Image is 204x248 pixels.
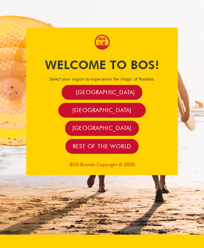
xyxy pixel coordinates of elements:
span: [GEOGRAPHIC_DATA] [76,89,135,96]
span: [GEOGRAPHIC_DATA] [72,125,132,132]
span: Rest of the world [73,143,132,150]
h4: Select your region to experience the Magic of Rooibos. [26,76,178,82]
a: Rest of the world [65,139,139,154]
p: BOS Brands Copyright © 2020 [26,162,178,167]
img: Bos Brands [94,34,110,50]
a: [GEOGRAPHIC_DATA] [62,85,143,100]
a: [GEOGRAPHIC_DATA] [58,103,146,118]
a: [GEOGRAPHIC_DATA] [65,121,139,136]
span: [GEOGRAPHIC_DATA] [72,107,132,114]
h1: Welcome to BOS! [26,56,178,73]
